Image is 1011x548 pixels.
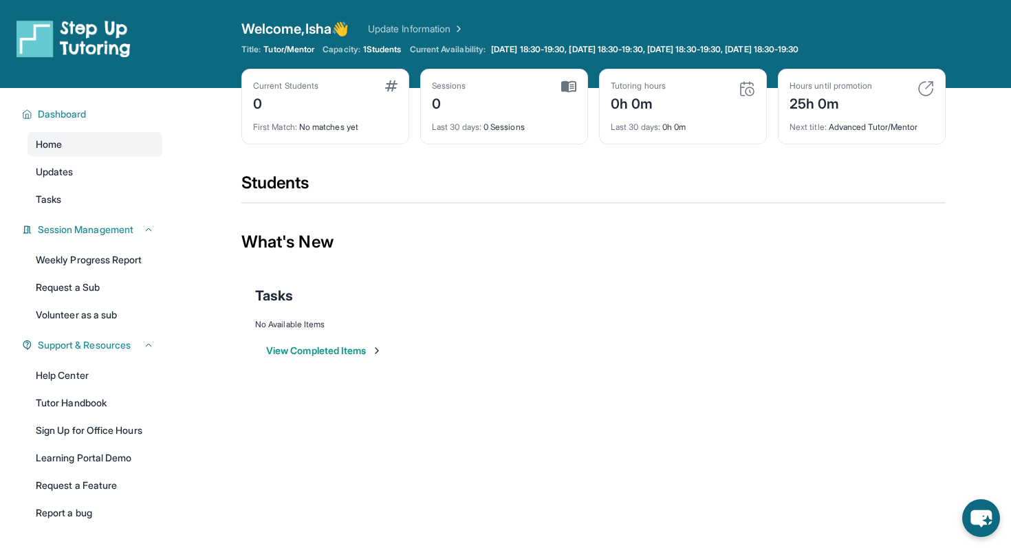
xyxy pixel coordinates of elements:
[28,473,162,498] a: Request a Feature
[28,132,162,157] a: Home
[28,187,162,212] a: Tasks
[36,138,62,151] span: Home
[790,91,872,113] div: 25h 0m
[241,172,946,202] div: Students
[241,44,261,55] span: Title:
[253,122,297,132] span: First Match :
[917,80,934,97] img: card
[790,122,827,132] span: Next title :
[432,80,466,91] div: Sessions
[611,113,755,133] div: 0h 0m
[28,446,162,470] a: Learning Portal Demo
[790,80,872,91] div: Hours until promotion
[611,80,666,91] div: Tutoring hours
[241,19,349,39] span: Welcome, Isha 👋
[253,91,318,113] div: 0
[32,338,154,352] button: Support & Resources
[255,286,293,305] span: Tasks
[253,113,398,133] div: No matches yet
[739,80,755,97] img: card
[28,248,162,272] a: Weekly Progress Report
[38,223,133,237] span: Session Management
[385,80,398,91] img: card
[241,212,946,272] div: What's New
[17,19,131,58] img: logo
[410,44,486,55] span: Current Availability:
[323,44,360,55] span: Capacity:
[28,275,162,300] a: Request a Sub
[266,344,382,358] button: View Completed Items
[38,107,87,121] span: Dashboard
[28,363,162,388] a: Help Center
[28,391,162,415] a: Tutor Handbook
[611,122,660,132] span: Last 30 days :
[432,113,576,133] div: 0 Sessions
[38,338,131,352] span: Support & Resources
[255,319,932,330] div: No Available Items
[432,122,481,132] span: Last 30 days :
[36,165,74,179] span: Updates
[28,160,162,184] a: Updates
[32,107,154,121] button: Dashboard
[263,44,314,55] span: Tutor/Mentor
[790,113,934,133] div: Advanced Tutor/Mentor
[488,44,801,55] a: [DATE] 18:30-19:30, [DATE] 18:30-19:30, [DATE] 18:30-19:30, [DATE] 18:30-19:30
[491,44,798,55] span: [DATE] 18:30-19:30, [DATE] 18:30-19:30, [DATE] 18:30-19:30, [DATE] 18:30-19:30
[363,44,402,55] span: 1 Students
[561,80,576,93] img: card
[253,80,318,91] div: Current Students
[28,501,162,525] a: Report a bug
[28,303,162,327] a: Volunteer as a sub
[368,22,464,36] a: Update Information
[611,91,666,113] div: 0h 0m
[28,418,162,443] a: Sign Up for Office Hours
[450,22,464,36] img: Chevron Right
[36,193,61,206] span: Tasks
[32,223,154,237] button: Session Management
[432,91,466,113] div: 0
[962,499,1000,537] button: chat-button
